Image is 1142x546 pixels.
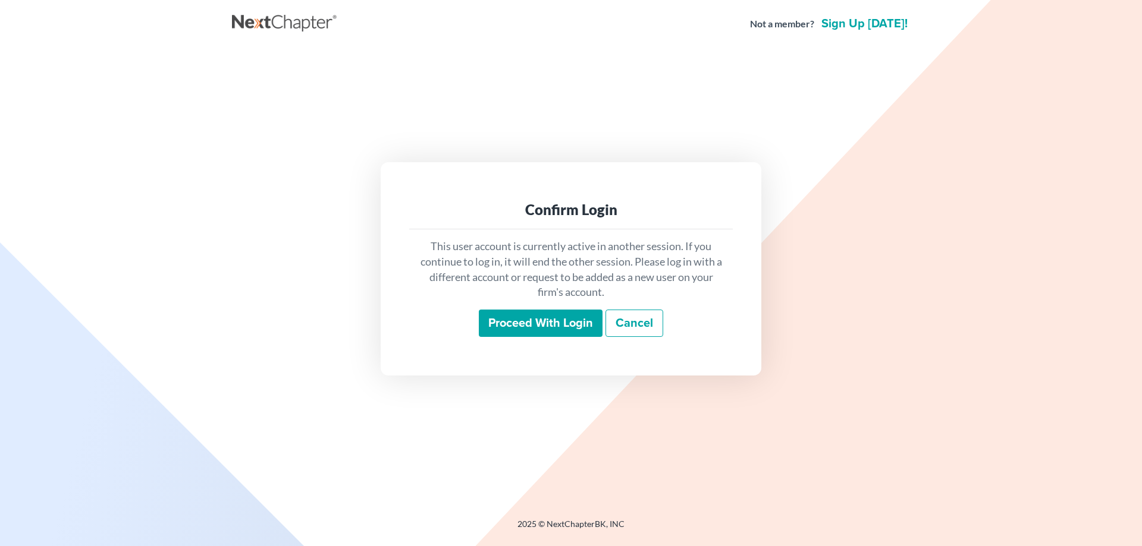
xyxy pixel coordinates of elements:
[419,239,723,300] p: This user account is currently active in another session. If you continue to log in, it will end ...
[750,17,814,31] strong: Not a member?
[479,310,603,337] input: Proceed with login
[819,18,910,30] a: Sign up [DATE]!
[419,200,723,219] div: Confirm Login
[232,518,910,539] div: 2025 © NextChapterBK, INC
[605,310,663,337] a: Cancel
